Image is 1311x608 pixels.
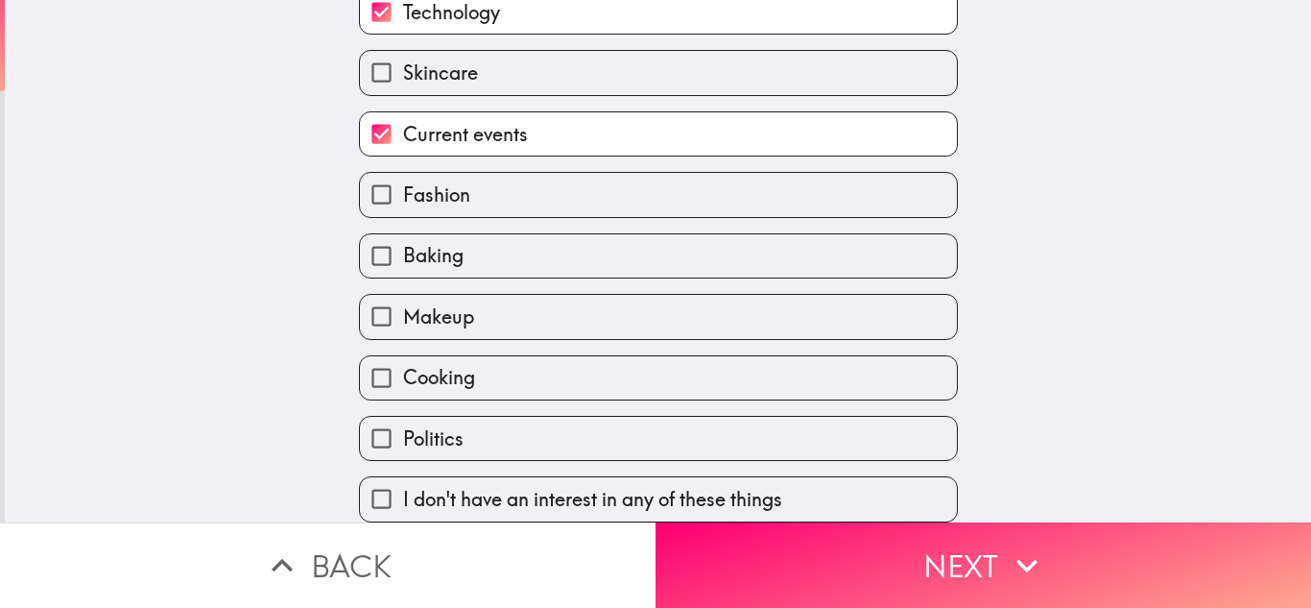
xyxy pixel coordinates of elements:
span: Skincare [403,60,478,86]
span: Fashion [403,182,470,208]
button: Politics [360,417,957,460]
button: I don't have an interest in any of these things [360,477,957,521]
span: Cooking [403,364,475,391]
button: Next [655,523,1311,608]
button: Fashion [360,173,957,216]
span: Current events [403,121,528,148]
span: Makeup [403,304,474,330]
button: Cooking [360,356,957,400]
span: I don't have an interest in any of these things [403,486,782,513]
button: Makeup [360,295,957,338]
span: Politics [403,426,464,452]
span: Baking [403,242,464,269]
button: Skincare [360,51,957,94]
button: Baking [360,234,957,278]
button: Current events [360,112,957,156]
